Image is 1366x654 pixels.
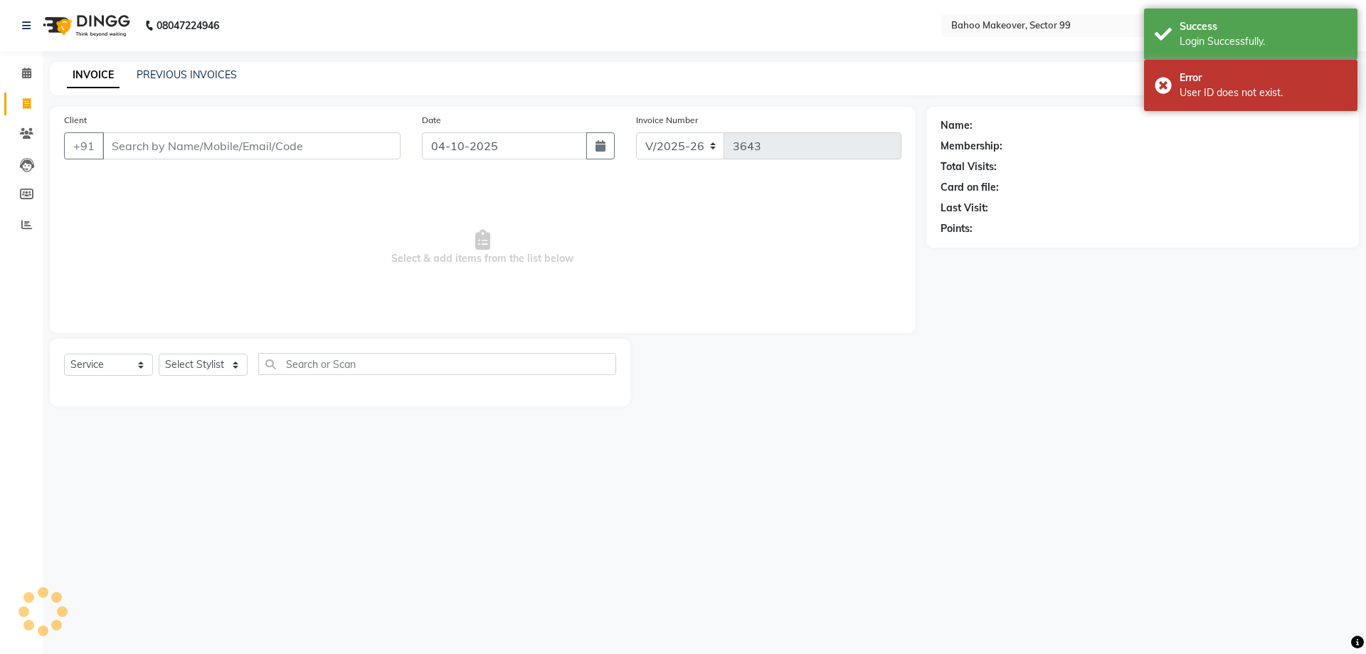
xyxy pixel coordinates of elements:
[67,63,120,88] a: INVOICE
[1180,85,1347,100] div: User ID does not exist.
[102,132,401,159] input: Search by Name/Mobile/Email/Code
[36,6,134,46] img: logo
[137,68,237,81] a: PREVIOUS INVOICES
[258,353,616,375] input: Search or Scan
[941,139,1002,154] div: Membership:
[941,159,997,174] div: Total Visits:
[1180,34,1347,49] div: Login Successfully.
[941,201,988,216] div: Last Visit:
[1180,19,1347,34] div: Success
[941,118,973,133] div: Name:
[636,114,698,127] label: Invoice Number
[422,114,441,127] label: Date
[64,132,104,159] button: +91
[941,221,973,236] div: Points:
[64,114,87,127] label: Client
[941,180,999,195] div: Card on file:
[157,6,219,46] b: 08047224946
[64,176,901,319] span: Select & add items from the list below
[1180,70,1347,85] div: Error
